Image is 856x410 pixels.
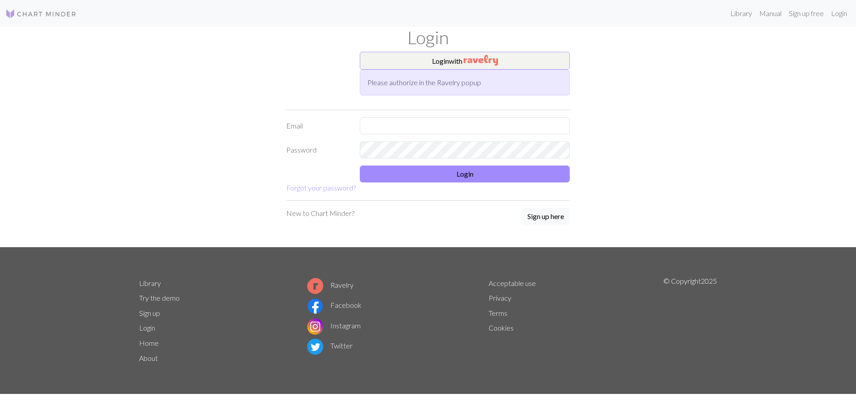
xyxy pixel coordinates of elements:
a: Sign up free [785,4,827,22]
a: Try the demo [139,294,180,302]
a: Privacy [489,294,511,302]
div: Please authorize in the Ravelry popup [360,70,570,95]
h1: Login [134,27,722,48]
a: Terms [489,309,507,317]
a: Acceptable use [489,279,536,287]
a: Manual [756,4,785,22]
a: Cookies [489,323,514,332]
label: Email [281,117,354,134]
label: Password [281,141,354,158]
button: Sign up here [522,208,570,225]
a: Sign up [139,309,160,317]
img: Logo [5,8,77,19]
img: Ravelry logo [307,278,323,294]
a: Login [139,323,155,332]
a: Library [139,279,161,287]
img: Ravelry [464,55,498,66]
a: Twitter [307,341,353,350]
a: Ravelry [307,281,354,289]
img: Instagram logo [307,319,323,335]
a: About [139,354,158,362]
a: Home [139,339,159,347]
a: Sign up here [522,208,570,226]
img: Twitter logo [307,339,323,355]
a: Login [827,4,851,22]
p: © Copyright 2025 [663,276,717,366]
img: Facebook logo [307,298,323,314]
a: Forgot your password? [286,183,356,192]
p: New to Chart Minder? [286,208,354,219]
button: Login [360,166,570,182]
a: Facebook [307,301,362,309]
button: Loginwith [360,52,570,70]
a: Library [727,4,756,22]
a: Instagram [307,321,361,330]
